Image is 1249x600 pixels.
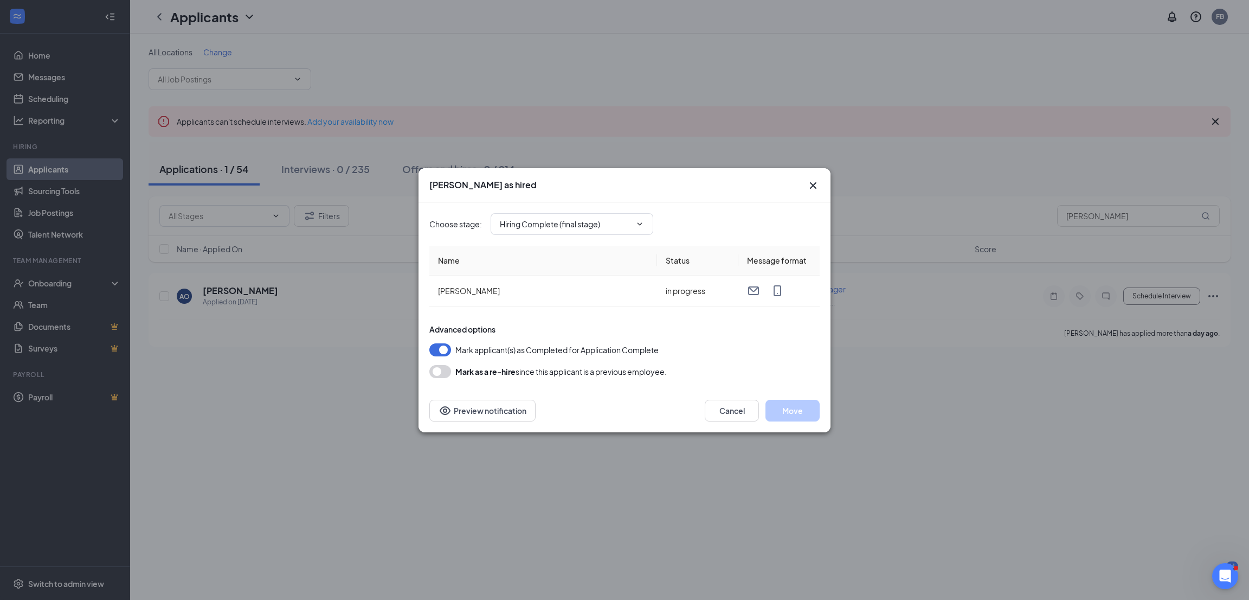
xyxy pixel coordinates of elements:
div: since this applicant is a previous employee. [455,365,667,378]
span: [PERSON_NAME] [438,286,500,296]
svg: Email [747,284,760,297]
span: Choose stage : [429,218,482,230]
th: Message format [738,246,820,276]
button: Move [765,400,820,422]
svg: ChevronDown [635,220,644,228]
button: Preview notificationEye [429,400,536,422]
td: in progress [657,276,738,307]
svg: MobileSms [771,284,784,297]
h3: [PERSON_NAME] as hired [429,179,537,191]
iframe: Intercom live chat [1212,563,1238,589]
svg: Cross [807,179,820,192]
button: Close [807,179,820,192]
th: Name [429,246,657,276]
th: Status [657,246,738,276]
svg: Eye [439,404,452,417]
div: Advanced options [429,324,820,335]
b: Mark as a re-hire [455,367,516,376]
button: Cancel [705,400,759,422]
span: Mark applicant(s) as Completed for Application Complete [455,343,659,356]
